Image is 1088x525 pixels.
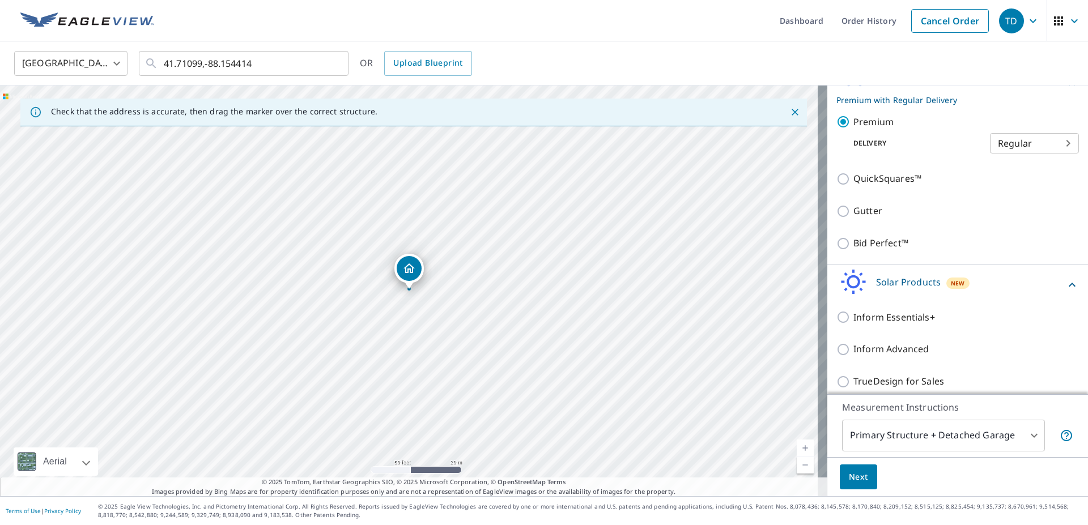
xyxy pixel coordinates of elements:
[1060,429,1073,442] span: Your report will include the primary structure and a detached garage if one exists.
[876,275,941,289] p: Solar Products
[990,127,1079,159] div: Regular
[842,400,1073,414] p: Measurement Instructions
[20,12,154,29] img: EV Logo
[164,48,325,79] input: Search by address or latitude-longitude
[394,254,424,289] div: Dropped pin, building 1, Residential property, 515 Knoch Knolls Rd Naperville, IL 60565
[853,374,944,389] p: TrueDesign for Sales
[999,8,1024,33] div: TD
[840,464,877,490] button: Next
[788,105,802,119] button: Close
[6,507,81,514] p: |
[40,447,70,476] div: Aerial
[797,439,814,456] a: Current Level 19, Zoom In
[853,115,894,129] p: Premium
[853,204,882,218] p: Gutter
[836,94,1065,106] p: Premium with Regular Delivery
[393,56,462,70] span: Upload Blueprint
[44,507,81,515] a: Privacy Policy
[360,51,472,76] div: OR
[6,507,41,515] a: Terms of Use
[262,477,566,487] span: © 2025 TomTom, Earthstar Geographics SIO, © 2025 Microsoft Corporation, ©
[98,502,1082,519] p: © 2025 Eagle View Technologies, Inc. and Pictometry International Corp. All Rights Reserved. Repo...
[836,269,1079,301] div: Solar ProductsNew
[951,279,965,288] span: New
[849,470,868,484] span: Next
[842,420,1045,451] div: Primary Structure + Detached Garage
[797,456,814,473] a: Current Level 19, Zoom Out
[14,48,127,79] div: [GEOGRAPHIC_DATA]
[853,342,929,356] p: Inform Advanced
[14,447,98,476] div: Aerial
[836,138,990,148] p: Delivery
[547,477,566,486] a: Terms
[853,172,921,186] p: QuickSquares™
[853,236,908,250] p: Bid Perfect™
[51,106,377,117] p: Check that the address is accurate, then drag the marker over the correct structure.
[384,51,471,76] a: Upload Blueprint
[911,9,989,33] a: Cancel Order
[498,477,545,486] a: OpenStreetMap
[853,310,935,325] p: Inform Essentials+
